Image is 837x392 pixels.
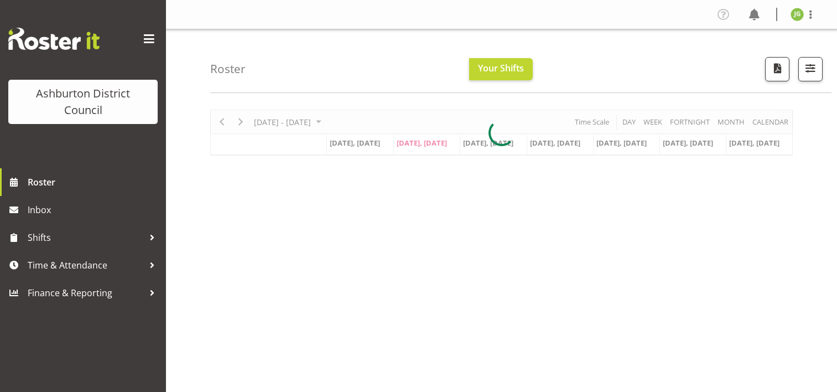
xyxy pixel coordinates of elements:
span: Finance & Reporting [28,285,144,301]
span: Your Shifts [478,62,524,74]
h4: Roster [210,63,246,75]
button: Download a PDF of the roster according to the set date range. [765,57,789,81]
button: Filter Shifts [798,57,823,81]
span: Inbox [28,202,160,218]
img: Rosterit website logo [8,28,100,50]
button: Your Shifts [469,58,533,80]
span: Shifts [28,229,144,246]
span: Time & Attendance [28,257,144,274]
span: Roster [28,174,160,190]
div: Ashburton District Council [19,85,147,118]
img: jenny-gill11047.jpg [791,8,804,21]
